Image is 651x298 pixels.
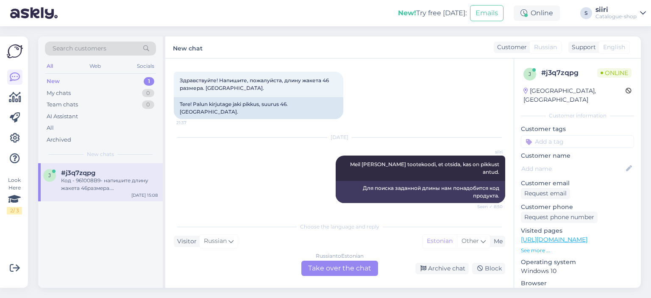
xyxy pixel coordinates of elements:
div: Support [568,43,596,52]
span: New chats [87,150,114,158]
img: Askly Logo [7,43,23,59]
div: Customer [494,43,527,52]
div: Choose the language and reply [174,223,505,231]
a: [URL][DOMAIN_NAME] [521,236,587,243]
p: Windows 10 [521,267,634,276]
span: Здравствуйте! Напишите, пожалуйста, длину жакета 46 размера. [GEOGRAPHIC_DATA]. [180,77,330,91]
div: Russian to Estonian [316,252,364,260]
div: Customer information [521,112,634,120]
div: Для поиска заданной длины нам понадобится код продукта. [336,181,505,203]
span: j [48,172,51,178]
div: Try free [DATE]: [398,8,467,18]
div: Код - 961008B9- напишите длину жакета 46размера. [GEOGRAPHIC_DATA]. [61,177,158,192]
span: Seen ✓ 8:50 [471,203,503,210]
div: 2 / 3 [7,207,22,214]
div: Catalogue-shop [595,13,637,20]
span: Russian [534,43,557,52]
span: siiri [471,149,503,155]
p: Operating system [521,258,634,267]
label: New chat [173,42,203,53]
span: Russian [204,237,227,246]
div: New [47,77,60,86]
div: Archive chat [415,263,469,274]
div: Online [514,6,560,21]
span: Other [462,237,479,245]
div: Estonian [423,235,457,248]
div: 0 [142,89,154,97]
div: AI Assistant [47,112,78,121]
div: All [47,124,54,132]
div: 1 [144,77,154,86]
p: Customer tags [521,125,634,134]
div: Me [490,237,503,246]
p: Customer name [521,151,634,160]
div: # j3q7zqpg [541,68,597,78]
div: [DATE] 15:08 [131,192,158,198]
div: siiri [595,6,637,13]
span: #j3q7zqpg [61,169,95,177]
div: Visitor [174,237,197,246]
button: Emails [470,5,504,21]
div: My chats [47,89,71,97]
p: See more ... [521,247,634,254]
a: siiriCatalogue-shop [595,6,646,20]
div: Web [88,61,103,72]
div: Take over the chat [301,261,378,276]
span: 21:37 [176,120,208,126]
div: Socials [135,61,156,72]
span: Online [597,68,632,78]
p: Browser [521,279,634,288]
div: Team chats [47,100,78,109]
div: [DATE] [174,134,505,141]
p: Customer email [521,179,634,188]
input: Add a tag [521,135,634,148]
div: Request phone number [521,212,598,223]
div: All [45,61,55,72]
div: Look Here [7,176,22,214]
span: English [603,43,625,52]
span: Meil [PERSON_NAME] tootekoodi, et otsida, kas on pikkust antud. [350,161,501,175]
span: j [529,71,531,77]
div: Archived [47,136,71,144]
div: S [580,7,592,19]
div: Request email [521,188,570,199]
b: New! [398,9,416,17]
div: [GEOGRAPHIC_DATA], [GEOGRAPHIC_DATA] [523,86,626,104]
p: Visited pages [521,226,634,235]
div: Block [472,263,505,274]
input: Add name [521,164,624,173]
span: Search customers [53,44,106,53]
div: 0 [142,100,154,109]
p: Customer phone [521,203,634,212]
div: Tere! Palun kirjutage jaki pikkus, suurus 46. [GEOGRAPHIC_DATA]. [174,97,343,119]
